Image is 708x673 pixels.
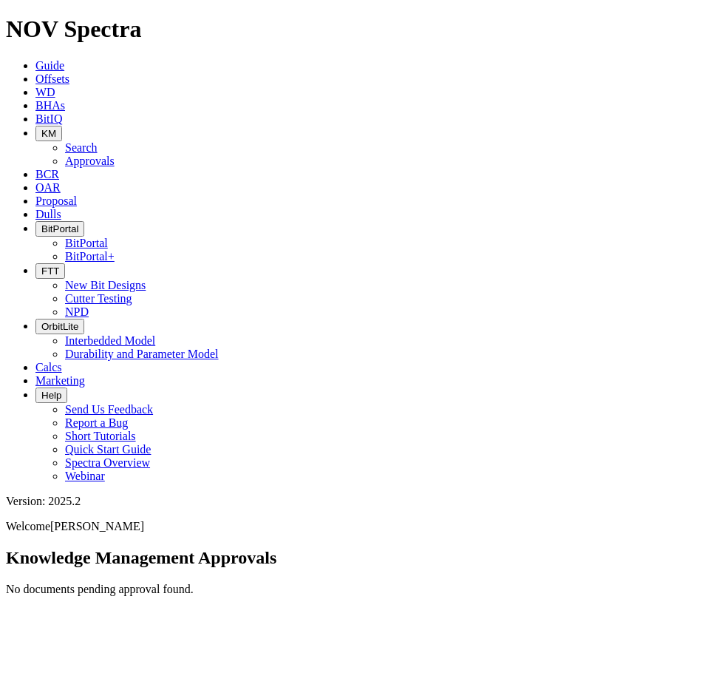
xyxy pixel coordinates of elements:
h1: NOV Spectra [6,16,702,43]
span: BitPortal [41,223,78,234]
a: Webinar [65,470,105,482]
button: BitPortal [35,221,84,237]
a: NPD [65,305,89,318]
a: Report a Bug [65,416,128,429]
a: Quick Start Guide [65,443,151,456]
a: Offsets [35,72,69,85]
span: OrbitLite [41,321,78,332]
p: No documents pending approval found. [6,583,702,596]
p: Welcome [6,520,702,533]
a: OAR [35,181,61,194]
a: WD [35,86,55,98]
a: BitIQ [35,112,62,125]
button: KM [35,126,62,141]
a: Search [65,141,98,154]
a: Guide [35,59,64,72]
a: BCR [35,168,59,180]
a: Marketing [35,374,85,387]
a: Dulls [35,208,61,220]
a: BitPortal [65,237,108,249]
a: Spectra Overview [65,456,150,469]
a: BHAs [35,99,65,112]
button: FTT [35,263,65,279]
a: Cutter Testing [65,292,132,305]
a: Durability and Parameter Model [65,348,219,360]
a: New Bit Designs [65,279,146,291]
a: Proposal [35,195,77,207]
a: Send Us Feedback [65,403,153,416]
h2: Knowledge Management Approvals [6,548,702,568]
div: Version: 2025.2 [6,495,702,508]
button: Help [35,388,67,403]
span: [PERSON_NAME] [50,520,144,532]
a: Approvals [65,155,115,167]
a: Calcs [35,361,62,373]
a: Short Tutorials [65,430,136,442]
span: KM [41,128,56,139]
span: Help [41,390,61,401]
span: FTT [41,266,59,277]
button: OrbitLite [35,319,84,334]
a: BitPortal+ [65,250,115,263]
a: Interbedded Model [65,334,155,347]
